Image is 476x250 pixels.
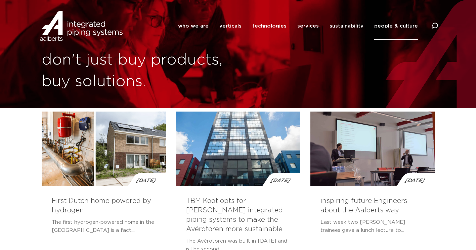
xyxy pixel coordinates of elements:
a: who we are [178,12,209,40]
nav: Menu [178,12,418,40]
a: services [297,12,319,40]
div: [DATE] [396,173,435,186]
a: people & culture [374,12,418,40]
a: sustainability [330,12,363,40]
h1: don't just buy products, buy solutions. [42,49,235,92]
a: TBM Koot opts for [PERSON_NAME] integrated piping systems to make the Avérotoren more sustainable [186,198,283,233]
div: [DATE] [128,173,166,186]
div: [DATE] [262,173,301,186]
p: Last week two [PERSON_NAME] trainees gave a lunch lecture to... [320,218,425,235]
p: The first hydrogen-powered home in the [GEOGRAPHIC_DATA] is a fact.... [52,218,156,235]
a: First Dutch home powered by hydrogen [52,198,151,214]
a: verticals [219,12,242,40]
a: technologies [252,12,287,40]
a: inspiring future Engineers about the Aalberts way [320,198,407,214]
